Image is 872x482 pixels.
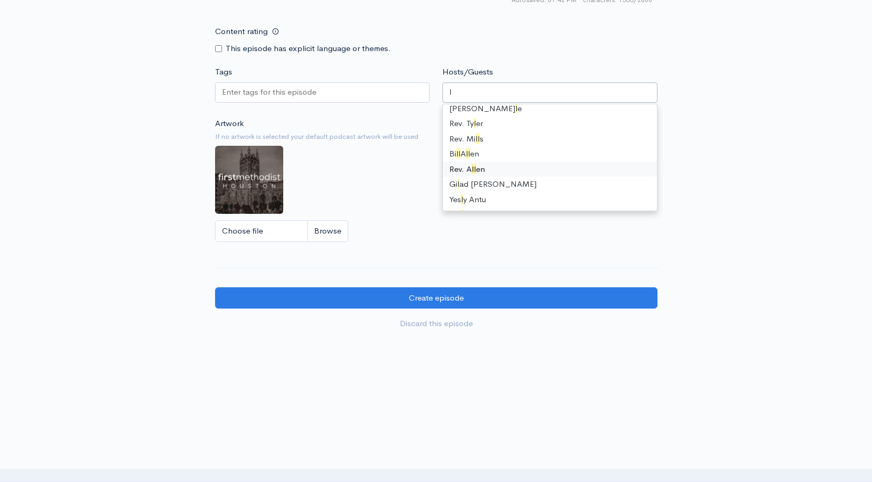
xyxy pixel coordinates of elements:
span: l [468,148,470,159]
label: Content rating [215,21,268,43]
span: l [466,148,468,159]
span: l [474,118,476,128]
label: Artwork [215,118,244,130]
div: [PERSON_NAME] e [443,101,657,117]
span: l [472,164,474,174]
div: Gi ad [PERSON_NAME] [443,177,657,192]
span: l [515,103,517,113]
label: This episode has explicit language or themes. [226,43,391,55]
div: Yes y Antu [443,192,657,207]
input: Enter tags for this episode [222,86,318,98]
input: Create episode [215,287,657,309]
span: l [456,148,458,159]
span: l [475,134,478,144]
div: Bi A en [443,146,657,162]
span: l [461,194,463,204]
span: l [457,179,459,189]
span: l [474,164,476,174]
label: Hosts/Guests [442,66,493,78]
label: Tags [215,66,232,78]
div: Rev. Ty er [443,116,657,131]
div: Yes y [PERSON_NAME] [443,207,657,222]
div: Rev. Mi s [443,131,657,147]
span: l [458,148,460,159]
span: l [461,209,463,219]
small: If no artwork is selected your default podcast artwork will be used [215,131,657,142]
input: Enter the names of the people that appeared on this episode [449,86,454,98]
a: Discard this episode [215,313,657,335]
div: Rev. A en [443,162,657,177]
span: l [478,134,480,144]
